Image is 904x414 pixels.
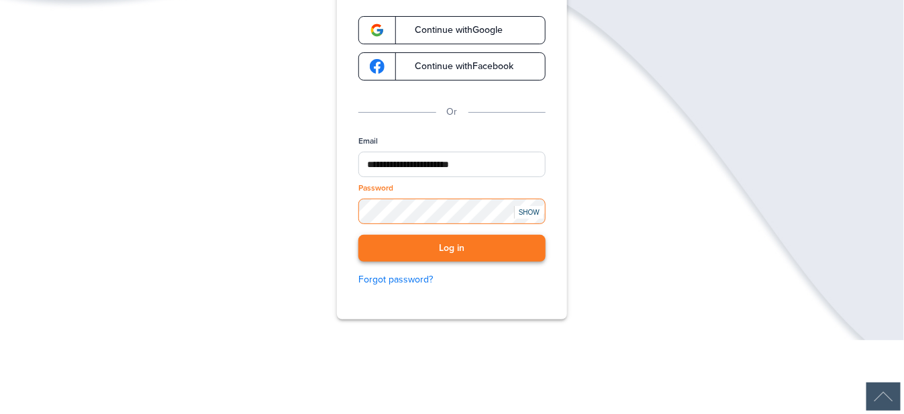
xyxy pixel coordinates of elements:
input: Email [358,152,546,177]
img: Back to Top [866,382,901,411]
a: google-logoContinue withFacebook [358,52,546,81]
div: Scroll Back to Top [866,382,901,411]
label: Password [358,183,393,194]
button: Log in [358,235,546,262]
a: google-logoContinue withGoogle [358,16,546,44]
img: google-logo [370,59,385,74]
a: Forgot password? [358,272,546,287]
input: Password [358,199,546,224]
span: Continue with Facebook [401,62,513,71]
img: google-logo [370,23,385,38]
span: Continue with Google [401,25,503,35]
p: Or [447,105,458,119]
label: Email [358,136,378,147]
div: SHOW [514,206,544,219]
